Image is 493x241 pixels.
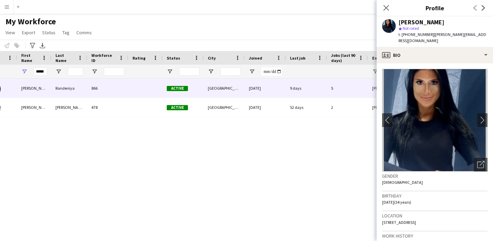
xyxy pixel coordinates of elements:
a: Export [19,28,38,37]
span: Not rated [403,26,419,31]
span: t. [PHONE_NUMBER] [399,32,434,37]
input: Last Name Filter Input [68,67,83,76]
div: 9 days [286,79,327,98]
span: Active [167,105,188,110]
span: Comms [76,29,92,36]
span: Status [167,55,180,61]
h3: Birthday [382,193,488,199]
app-action-btn: Advanced filters [28,41,37,50]
span: City [208,55,216,61]
div: [PERSON_NAME] [17,79,51,98]
span: Status [42,29,55,36]
span: Active [167,86,188,91]
span: | [PERSON_NAME][EMAIL_ADDRESS][DOMAIN_NAME] [399,32,486,43]
button: Open Filter Menu [55,68,62,75]
div: [DATE] [245,98,286,117]
a: Comms [74,28,94,37]
input: Joined Filter Input [261,67,282,76]
div: 5 [327,79,368,98]
div: [PERSON_NAME] [51,98,87,117]
h3: Gender [382,173,488,179]
span: [DATE] (34 years) [382,200,411,205]
div: Bio [377,47,493,63]
span: View [5,29,15,36]
div: [GEOGRAPHIC_DATA] [204,79,245,98]
img: Crew avatar or photo [382,69,488,172]
div: [GEOGRAPHIC_DATA] [204,98,245,117]
input: First Name Filter Input [34,67,47,76]
app-action-btn: Export XLSX [38,41,47,50]
a: Status [39,28,58,37]
button: Open Filter Menu [167,68,173,75]
h3: Location [382,213,488,219]
span: Email [372,55,383,61]
button: Open Filter Menu [208,68,214,75]
button: Open Filter Menu [372,68,378,75]
div: 866 [87,79,128,98]
span: [STREET_ADDRESS] [382,220,416,225]
div: [PERSON_NAME] [17,98,51,117]
span: Tag [62,29,69,36]
div: 52 days [286,98,327,117]
span: Rating [132,55,146,61]
span: My Workforce [5,16,56,27]
div: Open photos pop-in [474,158,488,172]
button: Open Filter Menu [249,68,255,75]
span: Workforce ID [91,53,116,63]
button: Open Filter Menu [91,68,98,75]
span: Last Name [55,53,75,63]
span: Jobs (last 90 days) [331,53,356,63]
span: Export [22,29,35,36]
input: Workforce ID Filter Input [104,67,124,76]
div: 478 [87,98,128,117]
div: [PERSON_NAME] [399,19,444,25]
div: [DATE] [245,79,286,98]
span: First Name [21,53,39,63]
a: Tag [60,28,72,37]
button: Open Filter Menu [21,68,27,75]
div: Randeniya [51,79,87,98]
h3: Profile [377,3,493,12]
span: Last job [290,55,305,61]
span: [DEMOGRAPHIC_DATA] [382,180,423,185]
input: City Filter Input [220,67,241,76]
span: Joined [249,55,262,61]
h3: Work history [382,233,488,239]
input: Status Filter Input [179,67,200,76]
a: View [3,28,18,37]
div: 2 [327,98,368,117]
